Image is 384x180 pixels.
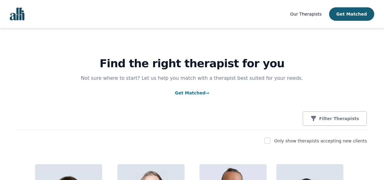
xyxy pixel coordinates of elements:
a: Our Therapists [290,10,321,18]
button: Filter Therapists [303,111,367,126]
p: Not sure where to start? Let us help you match with a therapist best suited for your needs. [75,75,309,82]
span: Our Therapists [290,12,321,17]
label: Only show therapists accepting new clients [274,138,367,143]
h1: Find the right therapist for you [17,57,367,70]
p: Filter Therapists [319,116,359,122]
button: Get Matched [329,7,374,21]
a: Get Matched [175,90,209,95]
span: → [206,90,209,95]
img: alli logo [10,8,24,20]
